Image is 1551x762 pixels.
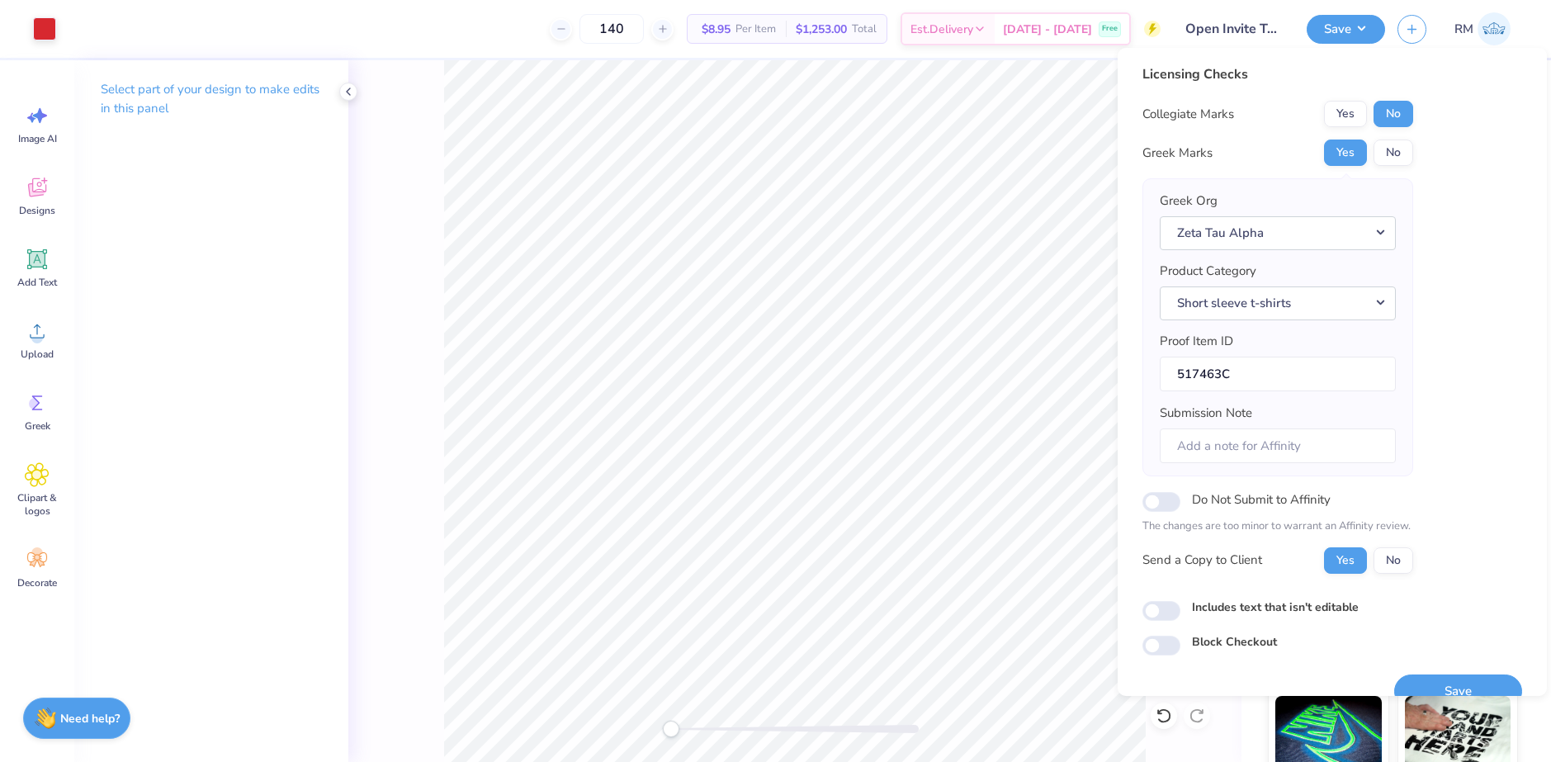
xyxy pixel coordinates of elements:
span: Per Item [735,21,776,38]
button: Yes [1324,547,1367,574]
label: Submission Note [1160,404,1252,423]
label: Includes text that isn't editable [1192,599,1359,616]
p: Select part of your design to make edits in this panel [101,80,322,118]
span: Designs [19,204,55,217]
span: [DATE] - [DATE] [1003,21,1092,38]
label: Greek Org [1160,192,1218,211]
label: Block Checkout [1192,633,1277,651]
span: $1,253.00 [796,21,847,38]
span: Image AI [18,132,57,145]
button: Short sleeve t-shirts [1160,286,1396,320]
button: No [1374,547,1413,574]
div: Accessibility label [663,721,679,737]
span: Free [1102,23,1118,35]
span: Est. Delivery [910,21,973,38]
button: Save [1307,15,1385,44]
div: Collegiate Marks [1142,105,1234,124]
button: Zeta Tau Alpha [1160,216,1396,250]
p: The changes are too minor to warrant an Affinity review. [1142,518,1413,535]
label: Product Category [1160,262,1256,281]
span: RM [1454,20,1473,39]
button: Yes [1324,101,1367,127]
div: Greek Marks [1142,144,1213,163]
label: Do Not Submit to Affinity [1192,489,1331,510]
input: Add a note for Affinity [1160,428,1396,464]
span: Decorate [17,576,57,589]
button: No [1374,101,1413,127]
div: Licensing Checks [1142,64,1413,84]
span: Add Text [17,276,57,289]
strong: Need help? [60,711,120,727]
label: Proof Item ID [1160,332,1233,351]
input: – – [579,14,644,44]
img: Roberta Manuel [1478,12,1511,45]
span: Upload [21,348,54,361]
span: Total [852,21,877,38]
button: Save [1394,674,1522,708]
a: RM [1447,12,1518,45]
button: No [1374,140,1413,166]
input: Untitled Design [1173,12,1294,45]
span: $8.95 [697,21,731,38]
span: Greek [25,419,50,433]
span: Clipart & logos [10,491,64,518]
button: Yes [1324,140,1367,166]
div: Send a Copy to Client [1142,551,1262,570]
